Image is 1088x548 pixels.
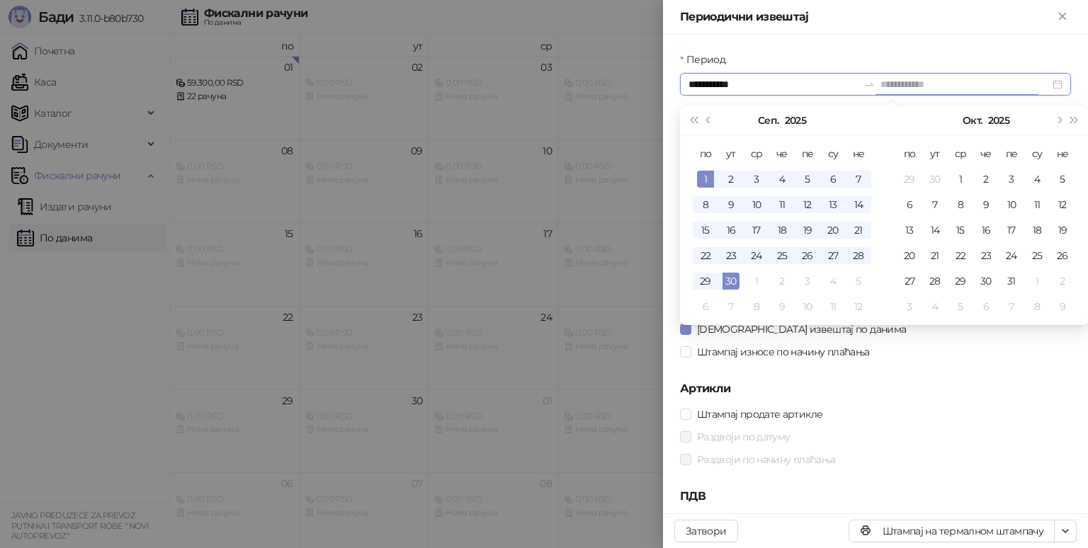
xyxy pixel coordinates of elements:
[901,273,918,290] div: 27
[722,196,739,213] div: 9
[769,268,795,294] td: 2025-10-02
[773,247,790,264] div: 25
[1003,273,1020,290] div: 31
[1028,273,1045,290] div: 1
[688,76,858,92] input: Период
[697,247,714,264] div: 22
[977,196,994,213] div: 9
[693,166,718,192] td: 2025-09-01
[988,106,1009,135] button: Изабери годину
[824,171,841,188] div: 6
[697,196,714,213] div: 8
[799,222,816,239] div: 19
[948,192,973,217] td: 2025-10-08
[697,298,714,315] div: 6
[691,429,795,445] span: Раздвоји по датуму
[1003,171,1020,188] div: 3
[795,217,820,243] td: 2025-09-19
[795,166,820,192] td: 2025-09-05
[799,273,816,290] div: 3
[748,171,765,188] div: 3
[999,294,1024,319] td: 2025-11-07
[1054,222,1071,239] div: 19
[926,247,943,264] div: 21
[973,268,999,294] td: 2025-10-30
[820,192,846,217] td: 2025-09-13
[999,166,1024,192] td: 2025-10-03
[824,247,841,264] div: 27
[748,222,765,239] div: 17
[1050,141,1075,166] th: не
[693,217,718,243] td: 2025-09-15
[744,294,769,319] td: 2025-10-08
[1024,243,1050,268] td: 2025-10-25
[846,166,871,192] td: 2025-09-07
[901,196,918,213] div: 6
[999,192,1024,217] td: 2025-10-10
[718,192,744,217] td: 2025-09-09
[824,196,841,213] div: 13
[846,192,871,217] td: 2025-09-14
[897,217,922,243] td: 2025-10-13
[680,52,734,67] label: Период
[901,222,918,239] div: 13
[1028,196,1045,213] div: 11
[773,196,790,213] div: 11
[674,520,738,542] button: Затвори
[691,344,875,360] span: Штампај износе по начину плаћања
[973,294,999,319] td: 2025-11-06
[1050,106,1066,135] button: Следећи месец (PageDown)
[952,171,969,188] div: 1
[820,243,846,268] td: 2025-09-27
[680,8,1054,25] div: Периодични извештај
[769,217,795,243] td: 2025-09-18
[769,294,795,319] td: 2025-10-09
[977,222,994,239] div: 16
[799,247,816,264] div: 26
[769,192,795,217] td: 2025-09-11
[795,192,820,217] td: 2025-09-12
[977,273,994,290] div: 30
[948,294,973,319] td: 2025-11-05
[722,298,739,315] div: 7
[948,217,973,243] td: 2025-10-15
[1028,247,1045,264] div: 25
[973,192,999,217] td: 2025-10-09
[693,268,718,294] td: 2025-09-29
[758,106,778,135] button: Изабери месец
[1024,166,1050,192] td: 2025-10-04
[1054,298,1071,315] div: 9
[1054,196,1071,213] div: 12
[1054,171,1071,188] div: 5
[1054,273,1071,290] div: 2
[850,247,867,264] div: 28
[718,294,744,319] td: 2025-10-07
[744,217,769,243] td: 2025-09-17
[849,520,1055,542] button: Штампај на термалном штампачу
[820,268,846,294] td: 2025-10-04
[1024,192,1050,217] td: 2025-10-11
[1054,247,1071,264] div: 26
[922,192,948,217] td: 2025-10-07
[926,273,943,290] div: 28
[744,243,769,268] td: 2025-09-24
[820,166,846,192] td: 2025-09-06
[693,192,718,217] td: 2025-09-08
[744,192,769,217] td: 2025-09-10
[1050,268,1075,294] td: 2025-11-02
[952,196,969,213] div: 8
[897,268,922,294] td: 2025-10-27
[1050,217,1075,243] td: 2025-10-19
[897,243,922,268] td: 2025-10-20
[1003,247,1020,264] div: 24
[897,141,922,166] th: по
[773,171,790,188] div: 4
[744,268,769,294] td: 2025-10-01
[901,298,918,315] div: 3
[897,166,922,192] td: 2025-09-29
[977,247,994,264] div: 23
[948,268,973,294] td: 2025-10-29
[1050,243,1075,268] td: 2025-10-26
[722,171,739,188] div: 2
[926,171,943,188] div: 30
